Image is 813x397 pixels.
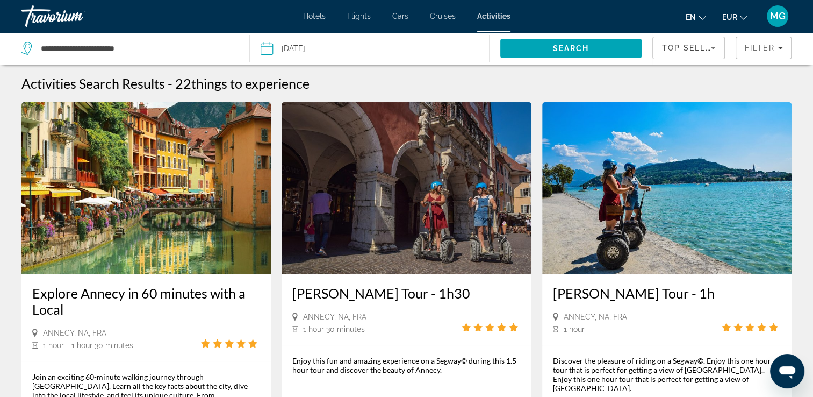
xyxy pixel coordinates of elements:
a: Flights [347,12,371,20]
span: en [686,13,696,22]
input: Search destination [40,40,233,56]
mat-select: Sort by [661,41,716,54]
div: Discover the pleasure of riding on a Segway©. Enjoy this one hour tour that is perfect for gettin... [553,356,781,393]
span: EUR [722,13,737,22]
img: Explore Annecy in 60 minutes with a Local [21,102,271,274]
span: Annecy, NA, FRA [564,313,627,321]
a: [PERSON_NAME] Tour - 1h [553,285,781,301]
img: Annecy Segway Tour - 1h30 [282,102,531,274]
a: Cars [392,12,408,20]
img: Annecy Segway Tour - 1h [542,102,792,274]
a: Cruises [430,12,456,20]
iframe: Bouton de lancement de la fenêtre de messagerie [770,354,804,388]
span: Filter [744,44,775,52]
span: Top Sellers [661,44,723,52]
button: [DATE]Date: Dec 25, 2025 [261,32,488,65]
span: things to experience [191,75,310,91]
span: Annecy, NA, FRA [303,313,366,321]
span: - [168,75,172,91]
button: Filters [736,37,792,59]
button: Search [500,39,642,58]
a: Explore Annecy in 60 minutes with a Local [32,285,260,317]
a: Activities [477,12,510,20]
button: User Menu [764,5,792,27]
span: 1 hour - 1 hour 30 minutes [43,341,133,350]
h2: 22 [175,75,310,91]
a: Travorium [21,2,129,30]
span: Search [553,44,589,53]
div: Enjoy this fun and amazing experience on a Segway© during this 1.5 hour tour and discover the bea... [292,356,520,374]
span: Annecy, NA, FRA [43,329,106,337]
h1: Activities Search Results [21,75,165,91]
a: Hotels [303,12,326,20]
button: Change language [686,9,706,25]
button: Change currency [722,9,747,25]
span: 1 hour [564,325,585,334]
a: [PERSON_NAME] Tour - 1h30 [292,285,520,301]
span: 1 hour 30 minutes [303,325,365,334]
span: MG [770,11,786,22]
